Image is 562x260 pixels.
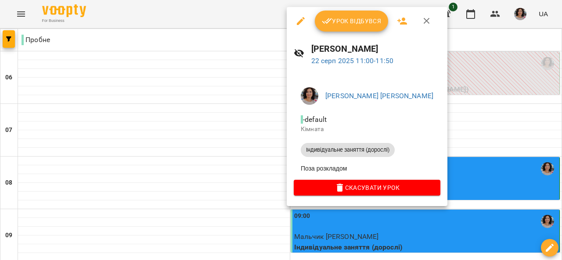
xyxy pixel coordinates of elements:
a: [PERSON_NAME] [PERSON_NAME] [325,92,433,100]
li: Поза розкладом [294,160,440,176]
h6: [PERSON_NAME] [311,42,440,56]
button: Скасувати Урок [294,180,440,196]
span: - default [301,115,328,124]
span: Індивідуальне заняття (дорослі) [301,146,395,154]
img: d9c92f593e129183708ef02aeb897e7f.jpg [301,87,318,105]
p: Кімната [301,125,433,134]
span: Скасувати Урок [301,182,433,193]
button: Урок відбувся [315,11,389,32]
a: 22 серп 2025 11:00-11:50 [311,57,394,65]
span: Урок відбувся [322,16,382,26]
